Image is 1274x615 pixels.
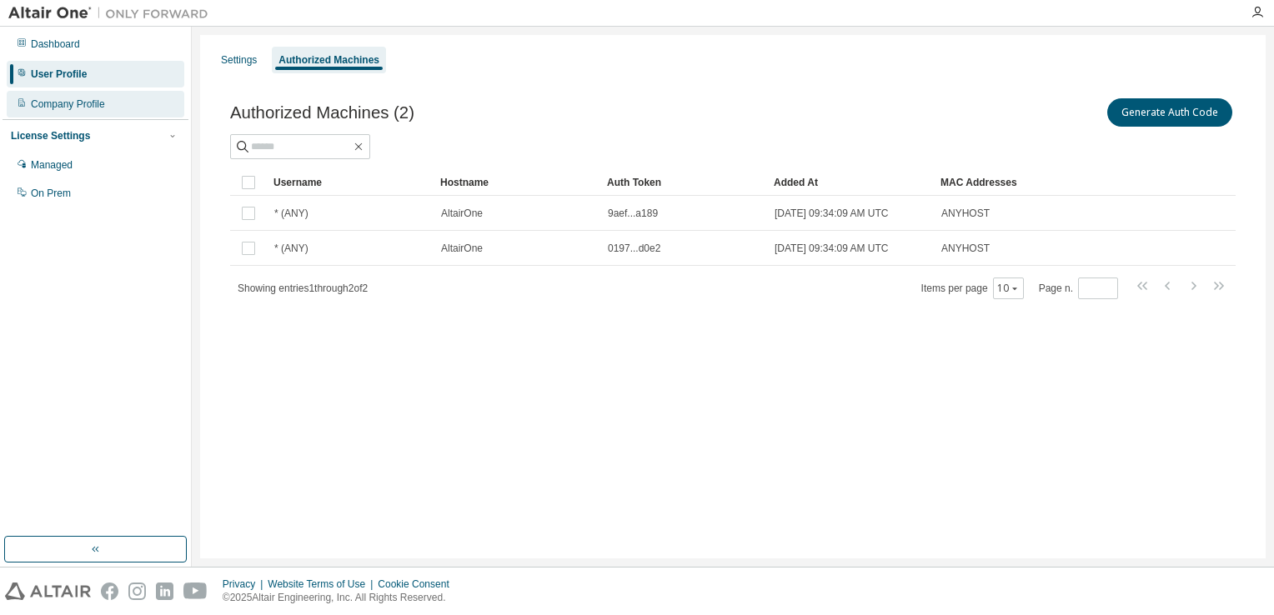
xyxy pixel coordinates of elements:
[183,582,208,600] img: youtube.svg
[31,37,80,51] div: Dashboard
[941,242,990,255] span: ANYHOST
[31,158,73,172] div: Managed
[775,207,889,220] span: [DATE] 09:34:09 AM UTC
[440,169,594,196] div: Hostname
[31,67,87,81] div: User Profile
[31,187,71,200] div: On Prem
[5,582,91,600] img: altair_logo.svg
[11,129,90,142] div: License Settings
[128,582,146,600] img: instagram.svg
[31,97,105,111] div: Company Profile
[921,277,1024,299] span: Items per page
[940,169,1061,196] div: MAC Addresses
[774,169,927,196] div: Added At
[8,5,217,22] img: Altair One
[441,207,483,220] span: AltairOne
[268,577,378,591] div: Website Terms of Use
[274,242,308,255] span: * (ANY)
[101,582,118,600] img: facebook.svg
[1107,98,1232,127] button: Generate Auth Code
[273,169,427,196] div: Username
[274,207,308,220] span: * (ANY)
[1039,277,1118,299] span: Page n.
[997,282,1020,295] button: 10
[156,582,173,600] img: linkedin.svg
[230,103,414,122] span: Authorized Machines (2)
[278,53,379,67] div: Authorized Machines
[223,591,459,605] p: © 2025 Altair Engineering, Inc. All Rights Reserved.
[238,282,368,294] span: Showing entries 1 through 2 of 2
[441,242,483,255] span: AltairOne
[378,577,459,591] div: Cookie Consent
[221,53,257,67] div: Settings
[775,242,889,255] span: [DATE] 09:34:09 AM UTC
[608,242,660,255] span: 0197...d0e2
[941,207,990,220] span: ANYHOST
[223,577,268,591] div: Privacy
[607,169,760,196] div: Auth Token
[608,207,658,220] span: 9aef...a189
